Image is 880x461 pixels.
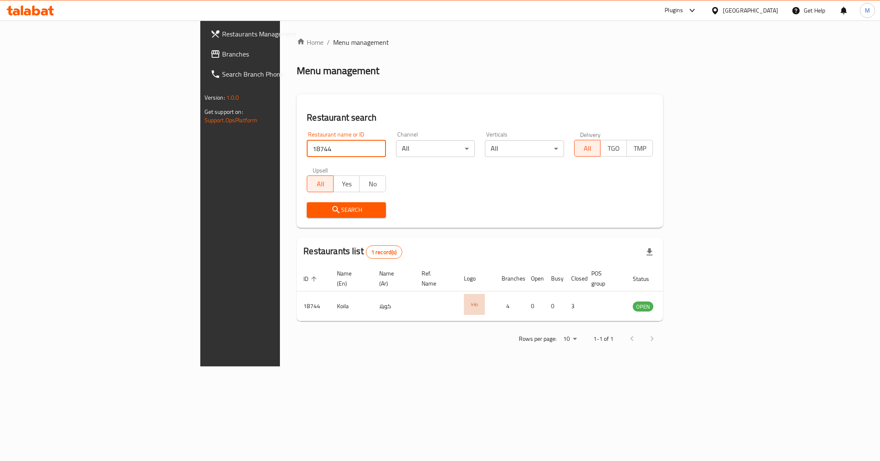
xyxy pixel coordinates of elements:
div: [GEOGRAPHIC_DATA] [723,6,778,15]
th: Open [524,266,544,291]
span: Search Branch Phone [222,69,341,79]
span: 1 record(s) [366,248,402,256]
label: Delivery [580,131,601,137]
span: Version: [204,92,225,103]
span: Search [313,205,379,215]
span: Name (Ar) [379,268,405,288]
button: Search [307,202,386,218]
a: Restaurants Management [204,24,347,44]
th: Busy [544,266,564,291]
span: All [578,142,598,155]
p: Rows per page: [519,334,556,344]
button: TGO [600,140,627,157]
td: 0 [524,291,544,321]
h2: Restaurants list [303,245,402,259]
button: All [574,140,601,157]
div: Plugins [665,5,683,15]
a: Search Branch Phone [204,64,347,84]
button: No [359,175,386,192]
a: Branches [204,44,347,64]
th: Logo [457,266,495,291]
button: Yes [333,175,360,192]
div: All [485,140,564,157]
td: Koila [330,291,373,321]
span: TGO [604,142,624,155]
span: Restaurants Management [222,29,341,39]
span: OPEN [633,302,653,312]
span: Yes [337,178,357,190]
a: Support.OpsPlatform [204,115,258,126]
label: Upsell [313,167,328,173]
td: كويلا [373,291,415,321]
td: 3 [564,291,585,321]
span: POS group [591,268,616,288]
div: All [396,140,475,157]
input: Search for restaurant name or ID.. [307,140,386,157]
button: TMP [626,140,653,157]
td: 4 [495,291,524,321]
span: 1.0.0 [226,92,239,103]
span: TMP [630,142,650,155]
img: Koila [464,294,485,315]
span: Ref. Name [422,268,447,288]
span: M [865,6,870,15]
span: Menu management [333,37,389,47]
th: Branches [495,266,524,291]
h2: Restaurant search [307,111,653,124]
span: Name (En) [337,268,362,288]
div: Export file [639,242,660,262]
td: 0 [544,291,564,321]
p: 1-1 of 1 [593,334,613,344]
span: Status [633,274,660,284]
nav: breadcrumb [297,37,663,47]
div: Total records count [366,245,402,259]
span: ID [303,274,319,284]
span: No [363,178,383,190]
th: Closed [564,266,585,291]
div: Rows per page: [560,333,580,345]
span: Branches [222,49,341,59]
button: All [307,175,334,192]
table: enhanced table [297,266,699,321]
span: Get support on: [204,106,243,117]
span: All [311,178,330,190]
